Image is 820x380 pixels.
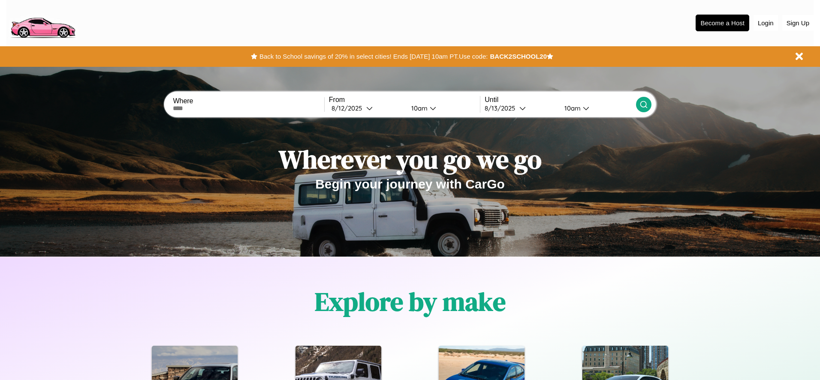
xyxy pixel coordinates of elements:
label: Until [485,96,636,104]
img: logo [6,4,79,40]
button: 10am [558,104,636,113]
h1: Explore by make [315,284,506,319]
button: 8/12/2025 [329,104,404,113]
div: 8 / 13 / 2025 [485,104,519,112]
button: Back to School savings of 20% in select cities! Ends [DATE] 10am PT.Use code: [257,51,490,63]
button: Login [754,15,778,31]
button: Become a Host [696,15,749,31]
div: 10am [560,104,583,112]
label: Where [173,97,324,105]
div: 10am [407,104,430,112]
b: BACK2SCHOOL20 [490,53,547,60]
label: From [329,96,480,104]
button: 10am [404,104,480,113]
button: Sign Up [782,15,814,31]
div: 8 / 12 / 2025 [332,104,366,112]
